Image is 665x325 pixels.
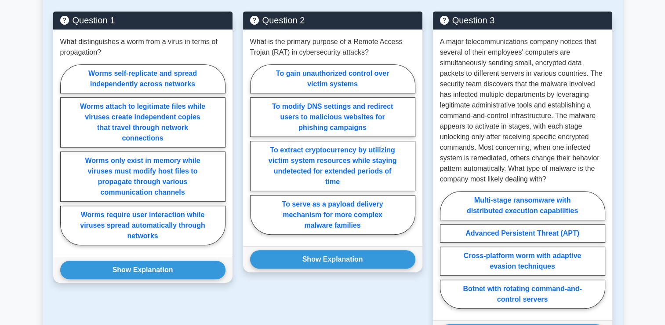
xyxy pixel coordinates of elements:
label: Botnet with rotating command-and-control servers [440,280,605,309]
label: Multi-stage ransomware with distributed execution capabilities [440,191,605,220]
label: Worms only exist in memory while viruses must modify host files to propagate through various comm... [60,151,225,202]
h5: Question 2 [250,15,415,26]
label: To serve as a payload delivery mechanism for more complex malware families [250,195,415,235]
label: To gain unauthorized control over victim systems [250,64,415,93]
p: What is the primary purpose of a Remote Access Trojan (RAT) in cybersecurity attacks? [250,37,415,58]
label: Worms attach to legitimate files while viruses create independent copies that travel through netw... [60,97,225,148]
label: To modify DNS settings and redirect users to malicious websites for phishing campaigns [250,97,415,137]
label: Worms self-replicate and spread independently across networks [60,64,225,93]
label: Advanced Persistent Threat (APT) [440,224,605,243]
label: Worms require user interaction while viruses spread automatically through networks [60,206,225,245]
label: Cross-platform worm with adaptive evasion techniques [440,247,605,276]
h5: Question 3 [440,15,605,26]
p: What distinguishes a worm from a virus in terms of propagation? [60,37,225,58]
button: Show Explanation [60,261,225,279]
button: Show Explanation [250,250,415,269]
h5: Question 1 [60,15,225,26]
p: A major telecommunications company notices that several of their employees' computers are simulta... [440,37,605,185]
label: To extract cryptocurrency by utilizing victim system resources while staying undetected for exten... [250,141,415,191]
